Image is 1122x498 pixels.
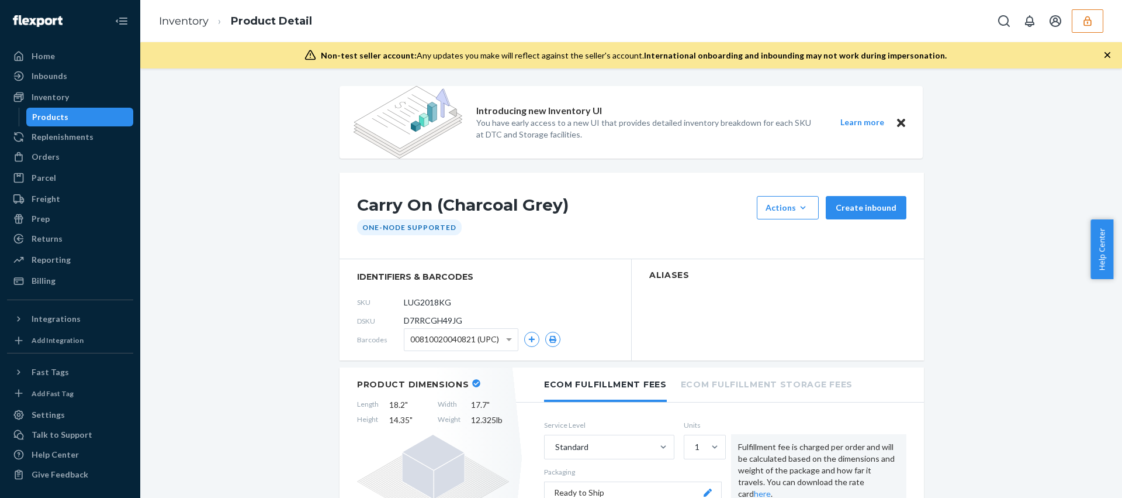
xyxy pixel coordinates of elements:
div: Fast Tags [32,366,69,378]
a: Billing [7,272,133,290]
button: Give Feedback [7,465,133,484]
span: Length [357,399,379,411]
a: Product Detail [231,15,312,28]
input: Standard [554,441,555,453]
a: Home [7,47,133,66]
button: Close Navigation [110,9,133,33]
h2: Aliases [649,271,906,280]
a: Parcel [7,169,133,187]
div: Replenishments [32,131,93,143]
button: Open notifications [1018,9,1041,33]
img: new-reports-banner-icon.82668bd98b6a51aee86340f2a7b77ae3.png [354,86,462,159]
button: Create inbound [826,196,906,219]
a: Add Integration [7,333,133,348]
div: Actions [766,202,810,214]
div: Talk to Support [32,429,92,441]
div: Prep [32,213,50,225]
a: Prep [7,209,133,228]
div: Inventory [32,91,69,103]
a: Inventory [7,88,133,107]
span: 14.35 [389,414,427,426]
span: Non-test seller account: [321,50,417,60]
span: 12.325 lb [471,414,509,426]
div: 1 [695,441,699,453]
button: Actions [757,196,819,219]
label: Units [684,420,722,430]
span: Weight [438,414,460,426]
div: Give Feedback [32,469,88,480]
div: Products [32,111,68,123]
button: Open account menu [1044,9,1067,33]
div: One-Node Supported [357,219,462,235]
span: 00810020040821 (UPC) [410,329,499,349]
input: 1 [694,441,695,453]
div: Any updates you make will reflect against the seller's account. [321,50,947,61]
p: You have early access to a new UI that provides detailed inventory breakdown for each SKU at DTC ... [476,117,819,140]
div: Inbounds [32,70,67,82]
div: Add Fast Tag [32,389,74,399]
span: " [410,415,413,425]
div: Integrations [32,313,81,325]
span: 18.2 [389,399,427,411]
span: " [487,400,490,410]
button: Help Center [1090,219,1113,279]
button: Fast Tags [7,363,133,382]
span: SKU [357,297,404,307]
span: " [405,400,408,410]
p: Packaging [544,467,722,477]
button: Integrations [7,310,133,328]
div: Help Center [32,449,79,461]
div: Standard [555,441,588,453]
span: D7RRCGH49JG [404,315,462,327]
ol: breadcrumbs [150,4,321,39]
a: Orders [7,147,133,166]
h2: Product Dimensions [357,379,469,390]
span: Width [438,399,460,411]
a: Add Fast Tag [7,386,133,401]
a: Inventory [159,15,209,28]
h1: Carry On (Charcoal Grey) [357,196,751,219]
img: Flexport logo [13,15,63,27]
div: Reporting [32,254,71,266]
div: Settings [32,409,65,421]
button: Close [894,115,909,130]
a: Help Center [7,445,133,464]
div: Billing [32,275,56,287]
button: Open Search Box [992,9,1016,33]
a: Inbounds [7,67,133,85]
div: Freight [32,193,60,205]
li: Ecom Fulfillment Storage Fees [681,368,853,400]
li: Ecom Fulfillment Fees [544,368,667,402]
div: Add Integration [32,335,84,345]
p: Introducing new Inventory UI [476,104,602,118]
a: Settings [7,406,133,424]
a: Talk to Support [7,425,133,444]
div: Parcel [32,172,56,184]
span: Barcodes [357,335,404,345]
div: Home [32,50,55,62]
button: Learn more [833,115,891,130]
label: Service Level [544,420,674,430]
a: Returns [7,229,133,248]
span: Height [357,414,379,426]
a: Replenishments [7,128,133,146]
a: Reporting [7,250,133,269]
div: Orders [32,151,60,163]
a: Freight [7,190,133,208]
span: identifiers & barcodes [357,271,614,283]
a: Products [26,108,134,126]
div: Returns [32,233,63,245]
span: International onboarding and inbounding may not work during impersonation. [644,50,947,60]
span: 17.7 [471,399,509,411]
span: DSKU [357,316,404,326]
